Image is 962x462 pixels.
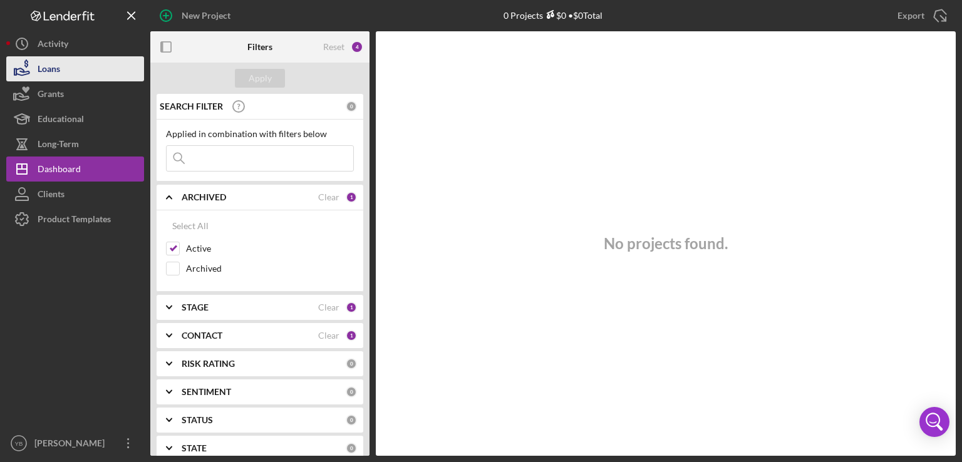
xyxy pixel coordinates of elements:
div: Dashboard [38,157,81,185]
div: 0 [346,386,357,398]
b: SENTIMENT [182,387,231,397]
button: New Project [150,3,243,28]
div: 0 [346,414,357,426]
b: SEARCH FILTER [160,101,223,111]
b: CONTACT [182,331,222,341]
div: Clear [318,331,339,341]
div: 1 [346,192,357,203]
div: Clients [38,182,65,210]
div: 1 [346,330,357,341]
div: Export [897,3,924,28]
div: 0 Projects • $0 Total [504,10,603,21]
div: 1 [346,302,357,313]
button: Activity [6,31,144,56]
button: Export [885,3,956,28]
div: Grants [38,81,64,110]
b: STATUS [182,415,213,425]
button: Apply [235,69,285,88]
button: Educational [6,106,144,131]
button: Long-Term [6,131,144,157]
div: 0 [346,101,357,112]
b: STAGE [182,302,209,312]
b: RISK RATING [182,359,235,369]
button: Product Templates [6,207,144,232]
div: Clear [318,302,339,312]
div: [PERSON_NAME] [31,431,113,459]
button: Grants [6,81,144,106]
label: Active [186,242,354,255]
div: Apply [249,69,272,88]
div: Select All [172,213,209,239]
div: 0 [346,443,357,454]
button: Loans [6,56,144,81]
div: Long-Term [38,131,79,160]
button: Dashboard [6,157,144,182]
div: 4 [351,41,363,53]
b: Filters [247,42,272,52]
div: $0 [543,10,566,21]
div: Applied in combination with filters below [166,129,354,139]
button: Clients [6,182,144,207]
div: Open Intercom Messenger [919,407,949,437]
text: YB [15,440,23,447]
b: ARCHIVED [182,192,226,202]
div: Clear [318,192,339,202]
b: STATE [182,443,207,453]
button: Select All [166,213,215,239]
div: Product Templates [38,207,111,235]
div: 0 [346,358,357,369]
label: Archived [186,262,354,275]
div: Activity [38,31,68,59]
h3: No projects found. [604,235,728,252]
button: YB[PERSON_NAME] [6,431,144,456]
div: New Project [182,3,230,28]
div: Reset [323,42,344,52]
div: Educational [38,106,84,135]
div: Loans [38,56,60,85]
